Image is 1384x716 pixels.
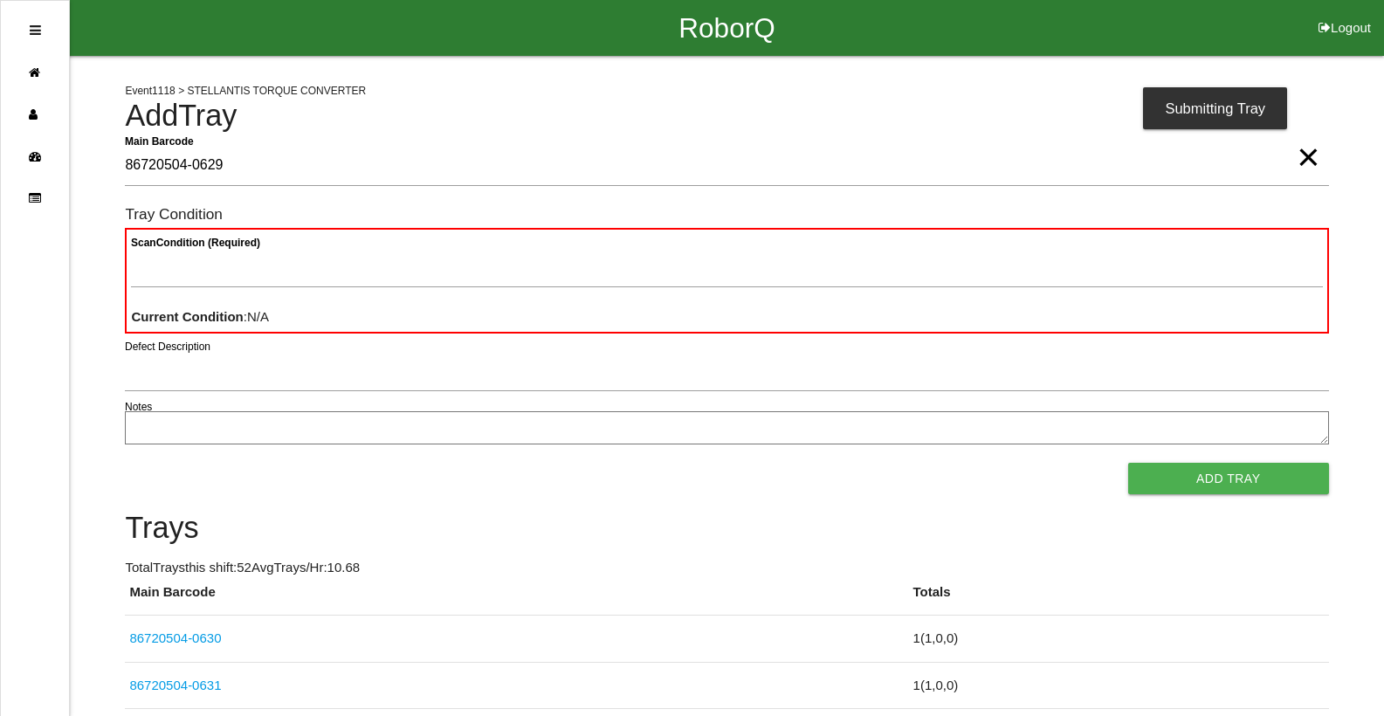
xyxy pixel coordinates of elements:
[125,512,1328,545] h4: Trays
[125,339,210,355] label: Defect Description
[1143,87,1287,129] div: Submitting Tray
[909,582,1329,616] th: Totals
[131,309,269,324] span: : N/A
[125,399,152,415] label: Notes
[125,146,1328,186] input: Required
[125,582,908,616] th: Main Barcode
[909,662,1329,709] td: 1 ( 1 , 0 , 0 )
[909,616,1329,663] td: 1 ( 1 , 0 , 0 )
[125,134,194,147] b: Main Barcode
[131,309,243,324] b: Current Condition
[125,558,1328,578] p: Total Trays this shift: 52 Avg Trays /Hr: 10.68
[131,237,260,249] b: Scan Condition (Required)
[1128,463,1329,494] button: Add Tray
[125,206,1328,223] h6: Tray Condition
[125,85,366,97] span: Event 1118 > STELLANTIS TORQUE CONVERTER
[129,678,221,692] a: 86720504-0631
[129,630,221,645] a: 86720504-0630
[30,10,41,52] div: Open
[1297,122,1319,157] span: Clear Input
[125,100,1328,133] h4: Add Tray
[1143,37,1287,79] div: Submitting Tray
